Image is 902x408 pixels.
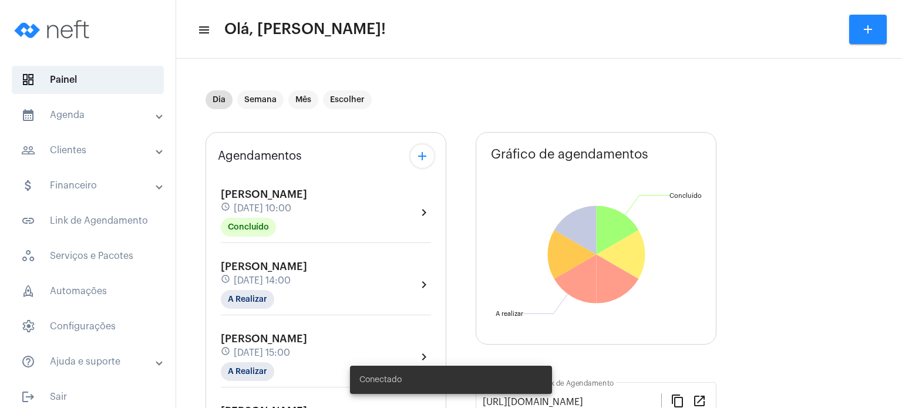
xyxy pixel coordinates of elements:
span: sidenav icon [21,284,35,298]
span: [PERSON_NAME] [221,189,307,200]
span: Gráfico de agendamentos [491,147,648,161]
mat-icon: open_in_new [692,393,706,407]
span: [PERSON_NAME] [221,333,307,344]
mat-chip: Mês [288,90,318,109]
span: Painel [12,66,164,94]
span: Olá, [PERSON_NAME]! [224,20,386,39]
span: Agendamentos [218,150,302,163]
mat-chip: A Realizar [221,362,274,381]
mat-icon: schedule [221,274,231,287]
mat-chip: Concluído [221,218,276,237]
span: sidenav icon [21,73,35,87]
img: logo-neft-novo-2.png [9,6,97,53]
text: A realizar [496,311,523,317]
mat-icon: chevron_right [417,278,431,292]
mat-icon: sidenav icon [21,178,35,193]
mat-expansion-panel-header: sidenav iconAgenda [7,101,176,129]
mat-expansion-panel-header: sidenav iconFinanceiro [7,171,176,200]
span: sidenav icon [21,319,35,333]
input: Link [483,397,661,407]
mat-icon: sidenav icon [21,214,35,228]
mat-icon: sidenav icon [21,355,35,369]
span: [DATE] 10:00 [234,203,291,214]
mat-chip: Escolher [323,90,372,109]
text: Concluído [669,193,702,199]
mat-icon: chevron_right [417,205,431,220]
mat-panel-title: Financeiro [21,178,157,193]
mat-icon: sidenav icon [21,108,35,122]
mat-icon: schedule [221,346,231,359]
mat-panel-title: Ajuda e suporte [21,355,157,369]
span: Configurações [12,312,164,340]
mat-icon: schedule [221,202,231,215]
mat-expansion-panel-header: sidenav iconAjuda e suporte [7,348,176,376]
span: sidenav icon [21,249,35,263]
mat-icon: sidenav icon [197,23,209,37]
mat-icon: add [861,22,875,36]
span: Automações [12,277,164,305]
mat-chip: A Realizar [221,290,274,309]
mat-chip: Dia [206,90,233,109]
span: [PERSON_NAME] [221,261,307,272]
mat-icon: content_copy [671,393,685,407]
span: Serviços e Pacotes [12,242,164,270]
span: [DATE] 15:00 [234,348,290,358]
mat-expansion-panel-header: sidenav iconClientes [7,136,176,164]
mat-icon: sidenav icon [21,390,35,404]
span: [DATE] 14:00 [234,275,291,286]
mat-chip: Semana [237,90,284,109]
mat-panel-title: Agenda [21,108,157,122]
span: Link de Agendamento [12,207,164,235]
mat-icon: chevron_right [417,350,431,364]
mat-icon: add [415,149,429,163]
mat-panel-title: Clientes [21,143,157,157]
span: Conectado [359,374,402,386]
mat-icon: sidenav icon [21,143,35,157]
